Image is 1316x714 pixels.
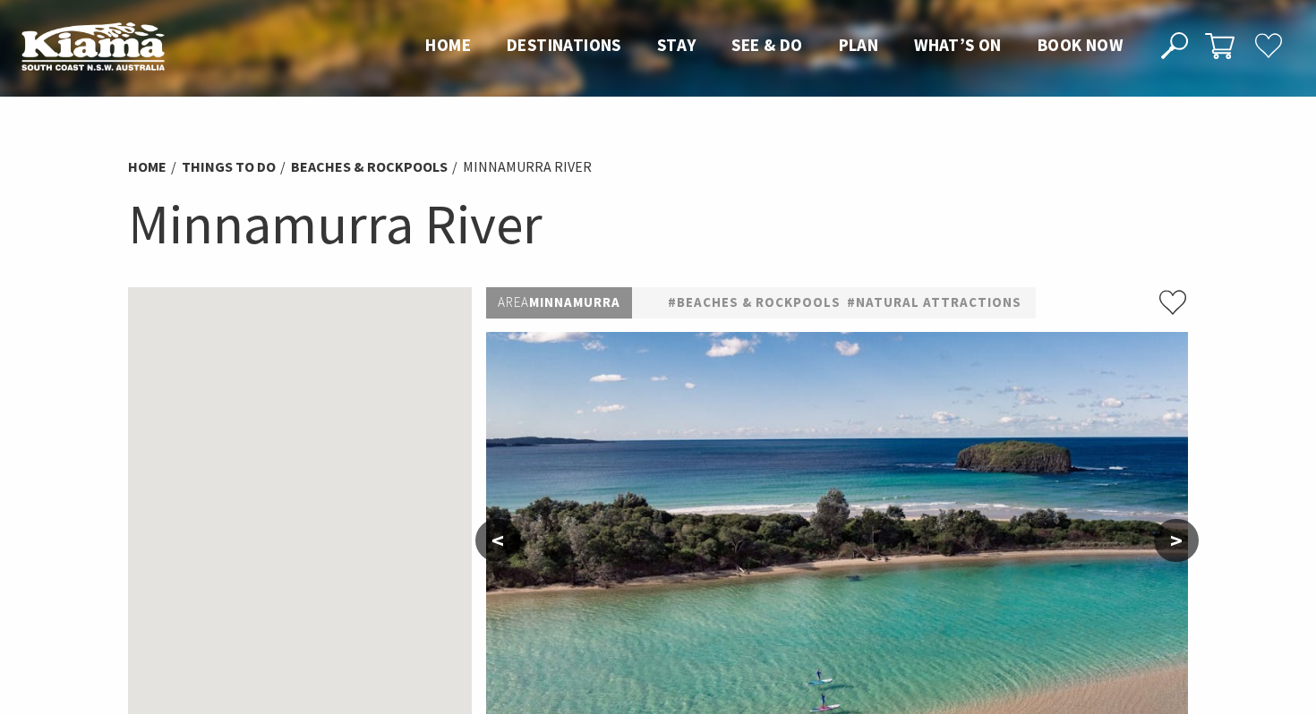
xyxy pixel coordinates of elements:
a: #Beaches & Rockpools [668,292,841,314]
span: Destinations [507,34,621,55]
p: Minnamurra [486,287,632,319]
img: Kiama Logo [21,21,165,71]
h1: Minnamurra River [128,188,1188,260]
span: Home [425,34,471,55]
a: #Natural Attractions [847,292,1021,314]
button: < [475,519,520,562]
a: Home [128,157,167,176]
span: See & Do [731,34,802,55]
span: Book now [1038,34,1123,55]
span: Area [498,293,529,310]
a: Beaches & Rockpools [291,157,448,176]
a: Things To Do [182,157,276,176]
span: Plan [839,34,879,55]
nav: Main Menu [407,31,1141,61]
span: Stay [657,34,696,55]
span: What’s On [914,34,1002,55]
li: Minnamurra River [463,156,592,179]
button: > [1154,519,1199,562]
